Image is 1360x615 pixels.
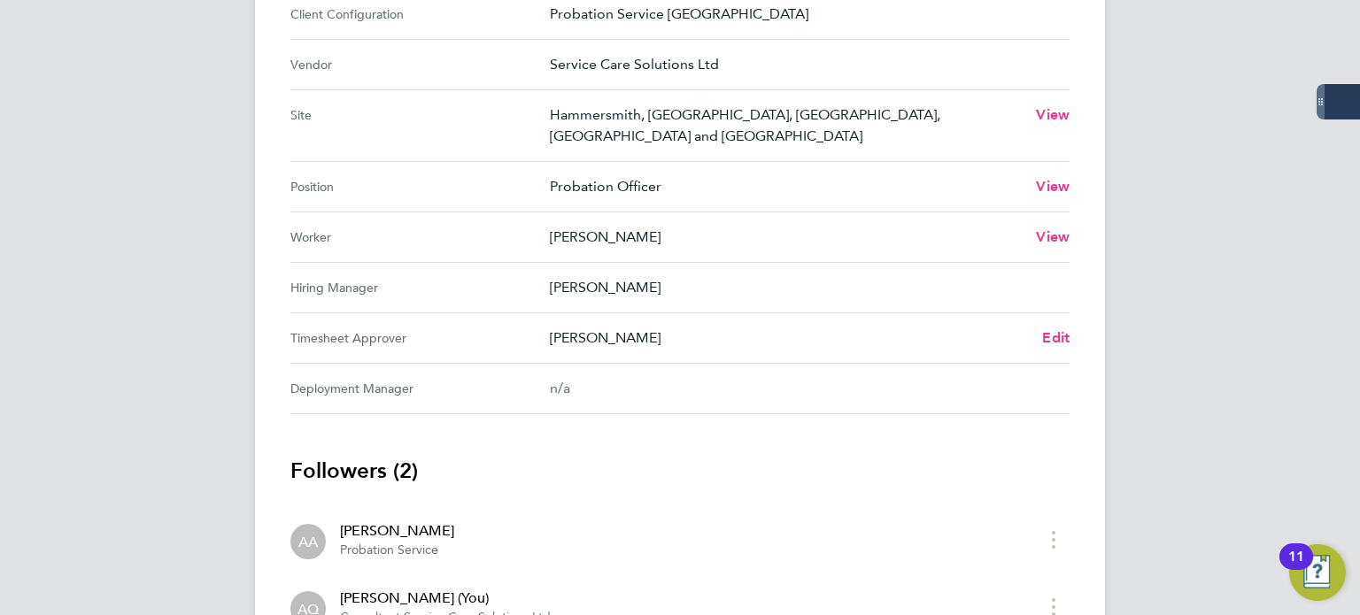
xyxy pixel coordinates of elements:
[550,277,1055,298] p: [PERSON_NAME]
[340,588,551,609] div: [PERSON_NAME] (You)
[290,176,550,197] div: Position
[290,227,550,248] div: Worker
[290,54,550,75] div: Vendor
[1042,329,1070,346] span: Edit
[550,4,1055,25] p: Probation Service [GEOGRAPHIC_DATA]
[1036,228,1070,245] span: View
[1042,327,1070,349] a: Edit
[1036,106,1070,123] span: View
[1289,544,1346,601] button: Open Resource Center, 11 new notifications
[340,542,438,557] span: Probation Service
[550,327,1028,349] p: [PERSON_NAME]
[290,327,550,349] div: Timesheet Approver
[1036,104,1070,126] a: View
[1036,176,1070,197] a: View
[290,378,550,399] div: Deployment Manager
[290,104,550,147] div: Site
[290,4,550,25] div: Client Configuration
[340,520,454,542] div: [PERSON_NAME]
[1288,557,1304,580] div: 11
[290,524,326,559] div: Arta Avdija
[550,378,1041,399] div: n/a
[550,176,1022,197] p: Probation Officer
[290,457,1070,485] h3: Followers (2)
[1036,227,1070,248] a: View
[550,54,1055,75] p: Service Care Solutions Ltd
[290,277,550,298] div: Hiring Manager
[1038,526,1070,553] button: timesheet menu
[298,532,318,551] span: AA
[1036,178,1070,195] span: View
[550,227,1022,248] p: [PERSON_NAME]
[550,104,1022,147] p: Hammersmith, [GEOGRAPHIC_DATA], [GEOGRAPHIC_DATA], [GEOGRAPHIC_DATA] and [GEOGRAPHIC_DATA]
